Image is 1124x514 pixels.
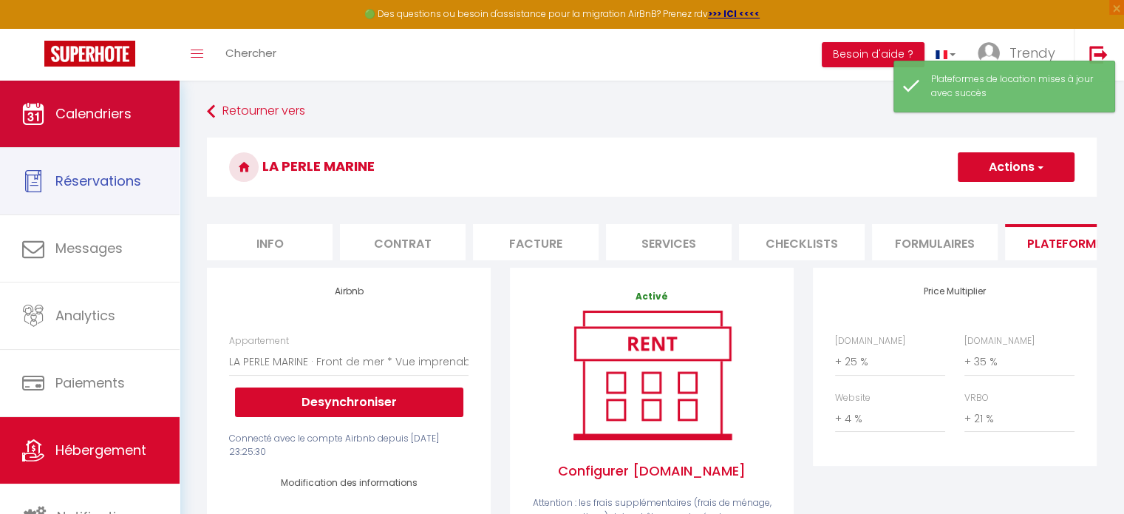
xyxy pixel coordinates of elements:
[532,290,772,304] p: Activé
[872,224,998,260] li: Formulaires
[207,98,1097,125] a: Retourner vers
[835,286,1074,297] h4: Price Multiplier
[251,478,446,488] h4: Modification des informations
[55,306,115,325] span: Analytics
[532,446,772,496] span: Configurer [DOMAIN_NAME]
[55,104,132,123] span: Calendriers
[964,391,989,405] label: VRBO
[225,45,276,61] span: Chercher
[214,29,287,81] a: Chercher
[55,441,146,459] span: Hébergement
[835,391,871,405] label: Website
[340,224,466,260] li: Contrat
[1009,44,1055,62] span: Trendy
[207,224,333,260] li: Info
[835,334,905,348] label: [DOMAIN_NAME]
[55,172,141,190] span: Réservations
[958,152,1074,182] button: Actions
[978,42,1000,64] img: ...
[931,72,1100,101] div: Plateformes de location mises à jour avec succès
[55,373,125,392] span: Paiements
[55,239,123,257] span: Messages
[207,138,1097,197] h3: LA PERLE MARINE
[229,432,469,460] div: Connecté avec le compte Airbnb depuis [DATE] 23:25:30
[1089,45,1108,64] img: logout
[473,224,599,260] li: Facture
[739,224,865,260] li: Checklists
[967,29,1074,81] a: ... Trendy
[964,334,1035,348] label: [DOMAIN_NAME]
[708,7,760,20] a: >>> ICI <<<<
[44,41,135,67] img: Super Booking
[606,224,732,260] li: Services
[229,286,469,297] h4: Airbnb
[229,334,289,348] label: Appartement
[235,388,463,417] button: Desynchroniser
[822,42,924,67] button: Besoin d'aide ?
[558,304,746,446] img: rent.png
